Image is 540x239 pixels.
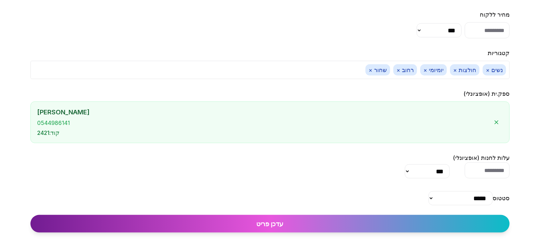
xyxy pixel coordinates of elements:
[37,119,490,127] div: 0544986141
[453,154,510,161] label: עלות לחנות (אופציונלי)
[480,11,510,18] label: מחיר ללקוח
[365,64,390,76] span: שחור
[490,116,503,129] button: הסר ספק.ית
[488,50,510,56] label: קטגוריות
[450,64,479,76] span: חולצות
[30,215,510,233] button: עדכן פריט
[393,64,417,76] span: רחוב
[423,66,427,74] button: ×
[486,66,490,74] button: ×
[37,108,490,116] div: [PERSON_NAME]
[37,129,490,136] div: קוד : 2421
[397,66,400,74] button: ×
[493,195,510,202] label: סטטוס
[369,66,372,74] button: ×
[420,64,447,76] span: יומיומי
[453,66,457,74] button: ×
[463,90,510,97] label: ספק.ית (אופציונלי)
[483,64,506,76] span: נשים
